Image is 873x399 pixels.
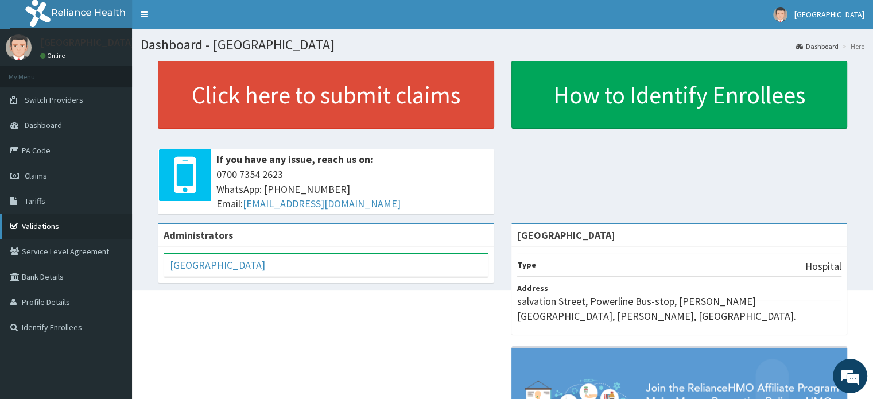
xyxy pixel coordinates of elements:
[25,120,62,130] span: Dashboard
[170,258,265,272] a: [GEOGRAPHIC_DATA]
[40,37,135,48] p: [GEOGRAPHIC_DATA]
[511,61,848,129] a: How to Identify Enrollees
[25,196,45,206] span: Tariffs
[141,37,864,52] h1: Dashboard - [GEOGRAPHIC_DATA]
[6,34,32,60] img: User Image
[25,95,83,105] span: Switch Providers
[796,41,839,51] a: Dashboard
[517,283,548,293] b: Address
[243,197,401,210] a: [EMAIL_ADDRESS][DOMAIN_NAME]
[840,41,864,51] li: Here
[805,259,841,274] p: Hospital
[773,7,787,22] img: User Image
[216,153,373,166] b: If you have any issue, reach us on:
[25,171,47,181] span: Claims
[794,9,864,20] span: [GEOGRAPHIC_DATA]
[158,61,494,129] a: Click here to submit claims
[517,294,842,323] p: salvation Street, Powerline Bus-stop, [PERSON_NAME][GEOGRAPHIC_DATA], [PERSON_NAME], [GEOGRAPHIC_...
[164,228,233,242] b: Administrators
[40,52,68,60] a: Online
[517,259,536,270] b: Type
[216,167,488,211] span: 0700 7354 2623 WhatsApp: [PHONE_NUMBER] Email:
[517,228,615,242] strong: [GEOGRAPHIC_DATA]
